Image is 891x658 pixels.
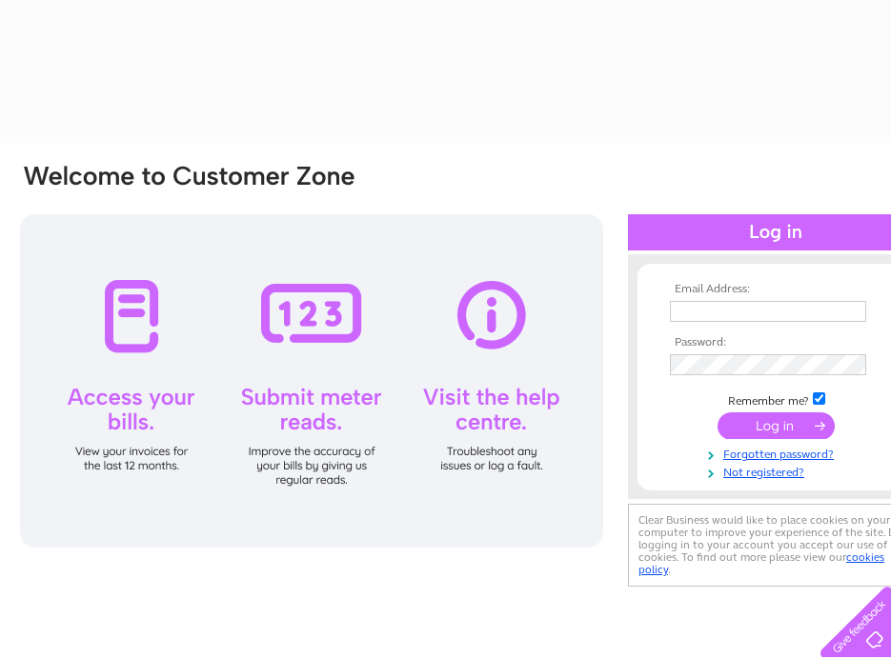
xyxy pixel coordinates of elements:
a: Not registered? [670,462,886,480]
th: Password: [665,336,886,349]
a: Forgotten password? [670,444,886,462]
a: cookies policy [638,550,884,576]
th: Email Address: [665,283,886,296]
td: Remember me? [665,389,886,409]
input: Submit [718,412,835,439]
